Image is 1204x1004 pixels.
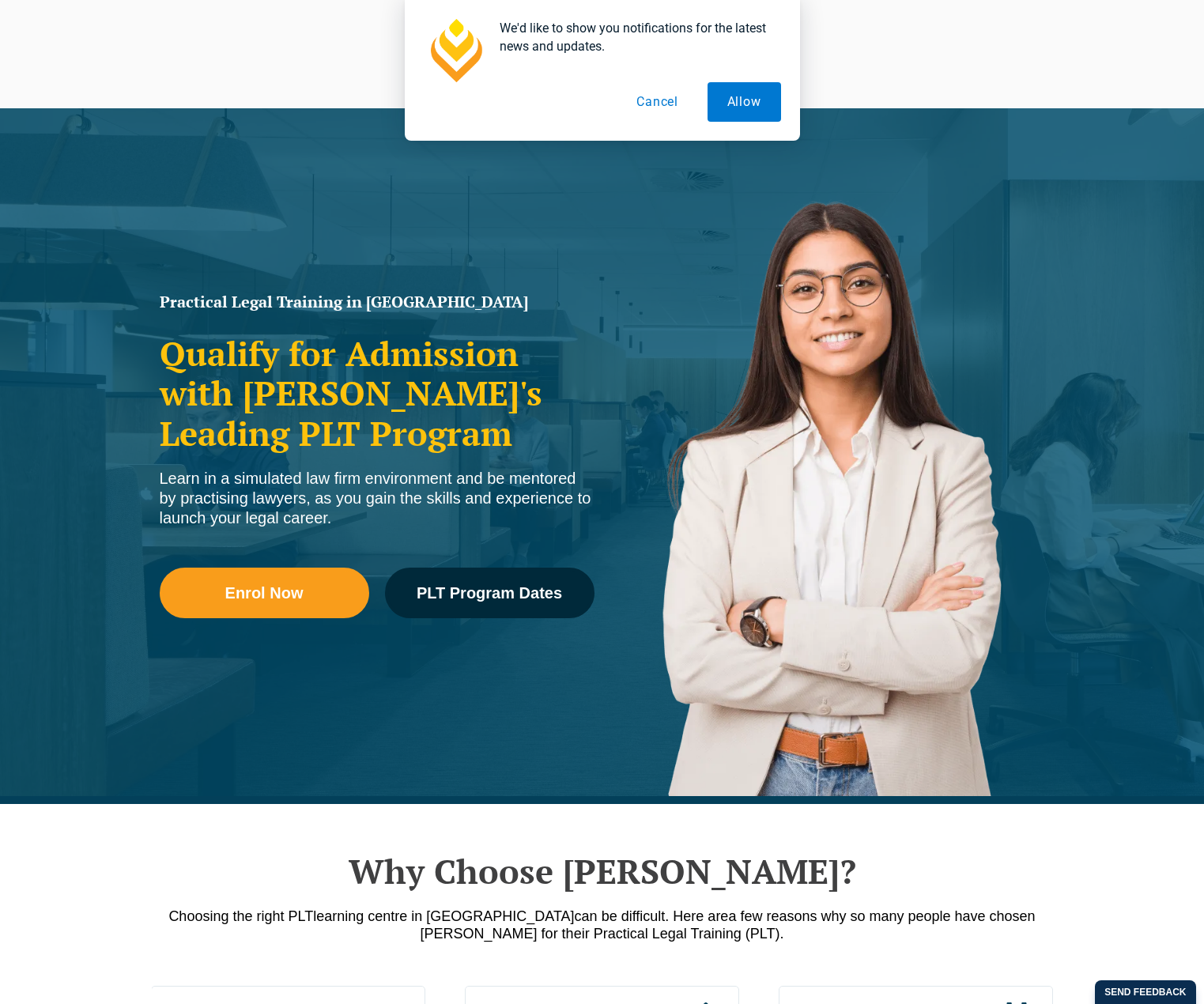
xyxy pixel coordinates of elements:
h2: Qualify for Admission with [PERSON_NAME]'s Leading PLT Program [160,334,594,453]
a: Enrol Now [160,568,369,618]
div: Learn in a simulated law firm environment and be mentored by practising lawyers, as you gain the ... [160,469,594,528]
span: can be difficult. Here are [575,908,729,924]
img: notification icon [424,19,487,82]
div: We'd like to show you notifications for the latest news and updates. [487,19,781,55]
span: Enrol Now [225,585,304,601]
h1: Practical Legal Training in [GEOGRAPHIC_DATA] [160,294,594,310]
p: a few reasons why so many people have chosen [PERSON_NAME] for their Practical Legal Training (PLT). [152,908,1053,942]
button: Cancel [617,82,698,122]
h2: Why Choose [PERSON_NAME]? [152,851,1053,891]
button: Allow [708,82,781,122]
span: PLT Program Dates [417,585,562,601]
span: learning centre in [GEOGRAPHIC_DATA] [313,908,574,924]
span: Choosing the right PLT [168,908,313,924]
a: PLT Program Dates [385,568,594,618]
